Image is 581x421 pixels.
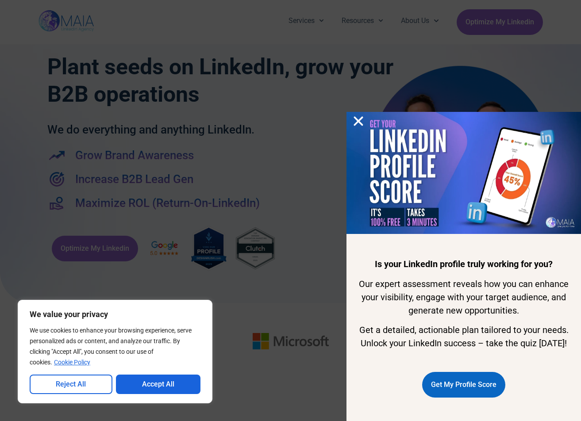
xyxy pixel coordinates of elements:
a: Close [352,115,365,128]
p: Our expert assessment reveals how you can enhance your visibility, engage with your target audien... [358,277,569,317]
p: Get a detailed, actionable plan tailored to your needs. [358,323,569,350]
span: Get My Profile Score [431,376,496,393]
b: Is your LinkedIn profile truly working for you? [375,259,553,269]
a: Cookie Policy [54,358,91,366]
a: Get My Profile Score [422,372,505,398]
p: We use cookies to enhance your browsing experience, serve personalized ads or content, and analyz... [30,325,200,367]
p: We value your privacy [30,309,200,320]
div: We value your privacy [18,300,212,403]
button: Reject All [30,375,112,394]
span: Unlock your LinkedIn success – take the quiz [DATE]! [361,338,567,348]
button: Accept All [116,375,201,394]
